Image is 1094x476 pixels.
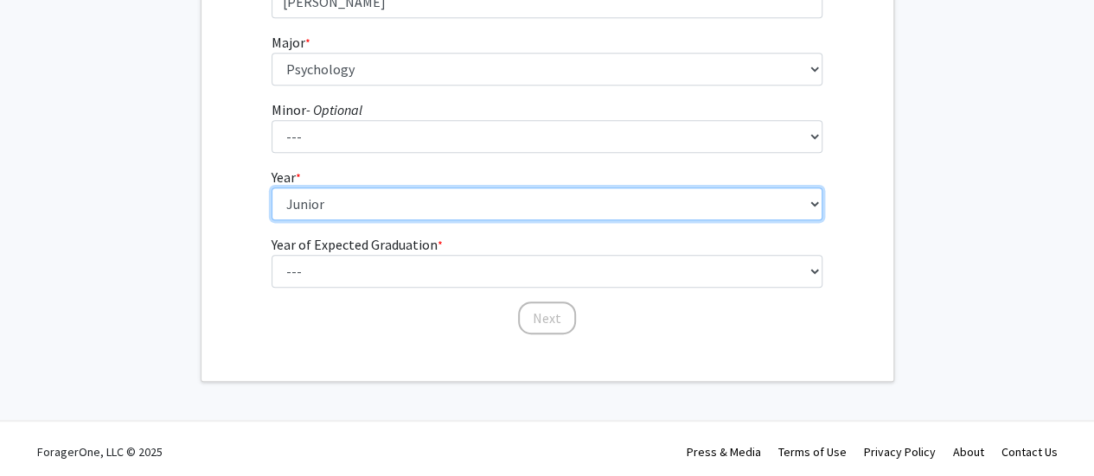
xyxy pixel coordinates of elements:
label: Minor [272,99,362,120]
label: Major [272,32,310,53]
a: Privacy Policy [864,444,936,460]
a: Contact Us [1001,444,1058,460]
i: - Optional [306,101,362,118]
a: Terms of Use [778,444,847,460]
button: Next [518,301,576,334]
iframe: Chat [13,398,74,463]
a: Press & Media [687,444,761,460]
a: About [953,444,984,460]
label: Year [272,167,301,187]
label: Year of Expected Graduation [272,234,443,255]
